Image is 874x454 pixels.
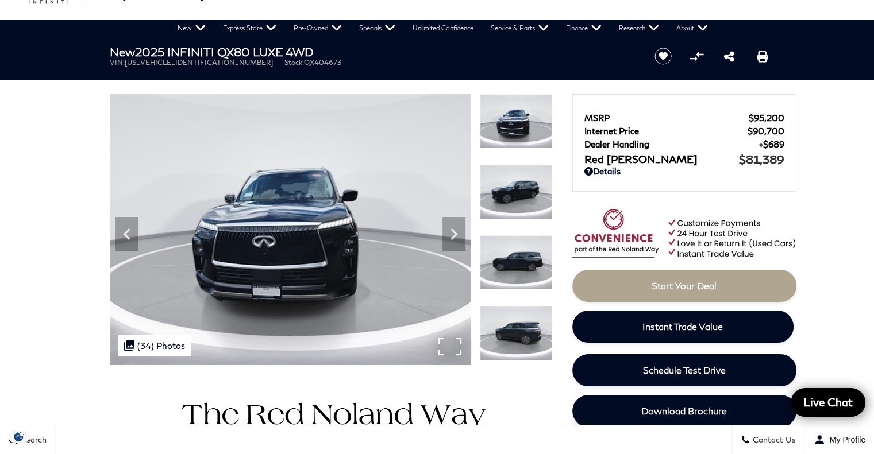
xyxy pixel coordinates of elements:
[584,126,784,136] a: Internet Price $90,700
[118,335,191,356] div: (34) Photos
[18,435,47,445] span: Search
[480,165,552,219] img: New 2025 BLACK OBSIDIAN INFINITI LUXE 4WD image 4
[572,395,796,427] a: Download Brochure
[6,430,32,443] section: Click to Open Cookie Consent Modal
[404,20,482,37] a: Unlimited Confidence
[825,435,865,444] span: My Profile
[480,94,552,149] img: New 2025 BLACK OBSIDIAN INFINITI LUXE 4WD image 3
[284,58,304,67] span: Stock:
[759,139,784,149] span: $689
[652,280,717,291] span: Start Your Deal
[584,112,784,123] a: MSRP $95,200
[169,20,717,37] nav: Main Navigation
[791,388,865,417] a: Live Chat
[110,45,135,59] strong: New
[572,354,796,386] a: Schedule Test Drive
[557,20,610,37] a: Finance
[480,235,552,290] img: New 2025 BLACK OBSIDIAN INFINITI LUXE 4WD image 5
[351,20,404,37] a: Specials
[643,364,726,375] span: Schedule Test Drive
[610,20,668,37] a: Research
[442,217,465,251] div: Next
[584,112,749,123] span: MSRP
[805,425,874,454] button: Open user profile menu
[641,405,727,416] span: Download Brochure
[110,58,125,67] span: VIN:
[584,126,748,136] span: Internet Price
[572,311,794,343] a: Instant Trade Value
[125,58,273,67] span: [US_VEHICLE_IDENTIFICATION_NUMBER]
[6,430,32,443] img: Opt-Out Icon
[724,49,734,63] a: Share this New 2025 INFINITI QX80 LUXE 4WD
[572,270,796,302] a: Start Your Deal
[668,20,717,37] a: About
[110,94,471,365] img: New 2025 BLACK OBSIDIAN INFINITI LUXE 4WD image 3
[482,20,557,37] a: Service & Parts
[304,58,341,67] span: QX404673
[757,49,768,63] a: Print this New 2025 INFINITI QX80 LUXE 4WD
[642,321,723,332] span: Instant Trade Value
[584,152,784,166] a: Red [PERSON_NAME] $81,389
[584,153,739,165] span: Red [PERSON_NAME]
[480,306,552,360] img: New 2025 BLACK OBSIDIAN INFINITI LUXE 4WD image 6
[115,217,138,251] div: Previous
[750,435,796,445] span: Contact Us
[110,45,636,58] h1: 2025 INFINITI QX80 LUXE 4WD
[739,152,784,166] span: $81,389
[748,126,784,136] span: $90,700
[214,20,285,37] a: Express Store
[584,139,784,149] a: Dealer Handling $689
[688,48,705,65] button: Compare Vehicle
[650,47,676,65] button: Save vehicle
[584,166,784,176] a: Details
[169,20,214,37] a: New
[584,139,759,149] span: Dealer Handling
[285,20,351,37] a: Pre-Owned
[798,395,858,409] span: Live Chat
[749,112,784,123] span: $95,200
